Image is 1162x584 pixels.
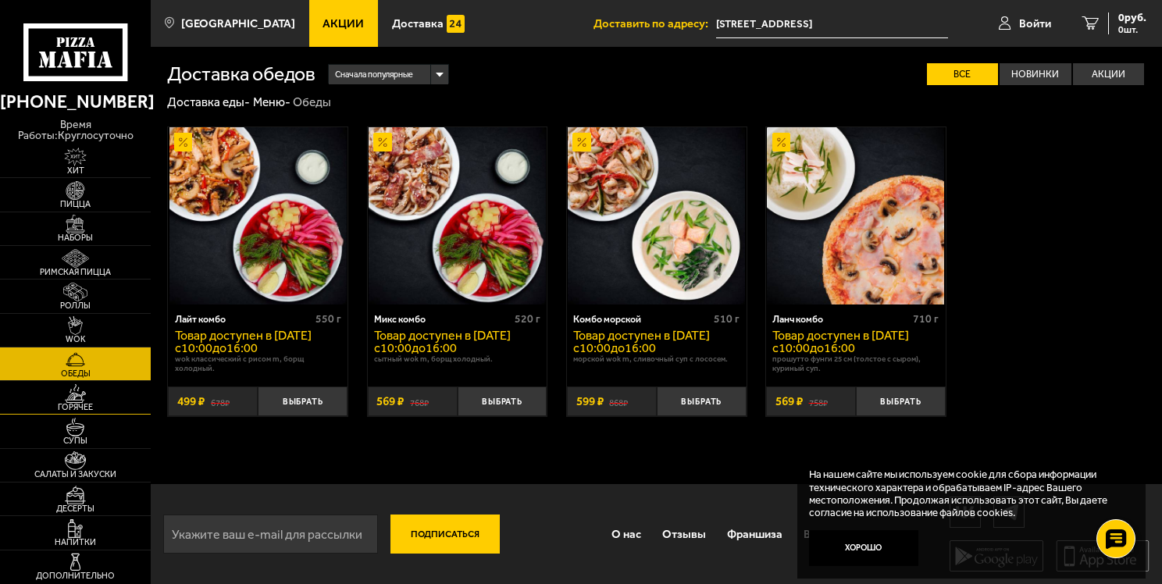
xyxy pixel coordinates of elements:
button: Выбрать [657,386,747,416]
button: Выбрать [458,386,547,416]
img: Акционный [772,133,790,151]
button: Подписаться [390,515,500,554]
span: Доставка [392,18,444,30]
button: Выбрать [856,386,946,416]
span: 710 г [913,312,939,326]
span: c 10:00 до 16:00 [772,340,855,355]
s: 768 ₽ [410,396,429,408]
input: Ваш адрес доставки [716,9,949,38]
a: Франшиза [716,515,793,554]
div: Комбо морской [573,314,710,326]
img: 15daf4d41897b9f0e9f617042186c801.svg [447,15,465,33]
button: Хорошо [809,530,918,567]
p: Сытный Wok M, Борщ холодный. [374,354,540,364]
span: 520 г [515,312,540,326]
h1: Доставка обедов [167,65,315,84]
span: Товар доступен [175,328,263,343]
span: Доставить по адресу: [593,18,716,30]
span: 510 г [714,312,740,326]
label: Все [927,63,998,85]
button: Выбрать [258,386,348,416]
a: АкционныйМикс комбо [368,127,547,304]
img: Акционный [174,133,192,151]
p: На нашем сайте мы используем cookie для сбора информации технического характера и обрабатываем IP... [809,468,1124,518]
span: 0 шт. [1118,25,1146,34]
span: c 10:00 до 16:00 [573,340,656,355]
img: Комбо морской [568,127,745,304]
span: в [DATE] [263,328,312,343]
a: Меню- [253,95,290,109]
span: 499 ₽ [177,396,205,408]
p: Wok классический с рисом M, Борщ холодный. [175,354,341,374]
span: Акции [323,18,364,30]
span: в [DATE] [462,328,511,343]
span: 569 ₽ [376,396,404,408]
span: Войти [1019,18,1051,30]
a: О нас [601,515,652,554]
span: в [DATE] [861,328,909,343]
a: АкционныйКомбо морской [567,127,747,304]
span: [GEOGRAPHIC_DATA] [181,18,295,30]
span: c 10:00 до 16:00 [374,340,457,355]
p: Морской Wok M, Сливочный суп с лососем. [573,354,740,364]
label: Акции [1073,63,1144,85]
span: Товар доступен [772,328,861,343]
img: Ланч комбо [767,127,944,304]
a: АкционныйЛанч комбо [766,127,946,304]
div: Ланч комбо [772,314,909,326]
div: Обеды [293,94,331,110]
span: 550 г [315,312,341,326]
span: 0 руб. [1118,12,1146,23]
span: в [DATE] [661,328,710,343]
div: Лайт комбо [175,314,312,326]
s: 678 ₽ [211,396,230,408]
a: Вакансии [793,515,864,554]
span: c 10:00 до 16:00 [175,340,258,355]
span: Россия, Санкт-Петербург, Плесецкая улица, 20к1 [716,9,949,38]
label: Новинки [1000,63,1071,85]
a: АкционныйЛайт комбо [168,127,348,304]
span: 569 ₽ [775,396,803,408]
a: Доставка еды- [167,95,250,109]
s: 758 ₽ [809,396,828,408]
div: Микс комбо [374,314,511,326]
s: 868 ₽ [609,396,628,408]
img: Лайт комбо [169,127,347,304]
span: Товар доступен [374,328,462,343]
span: 599 ₽ [576,396,604,408]
span: Товар доступен [573,328,661,343]
img: Микс комбо [369,127,546,304]
a: Отзывы [652,515,717,554]
img: Акционный [572,133,590,151]
p: Прошутто Фунги 25 см (толстое с сыром), Куриный суп. [772,354,939,374]
input: Укажите ваш e-mail для рассылки [163,515,378,554]
img: Акционный [373,133,391,151]
span: Сначала популярные [335,63,413,86]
